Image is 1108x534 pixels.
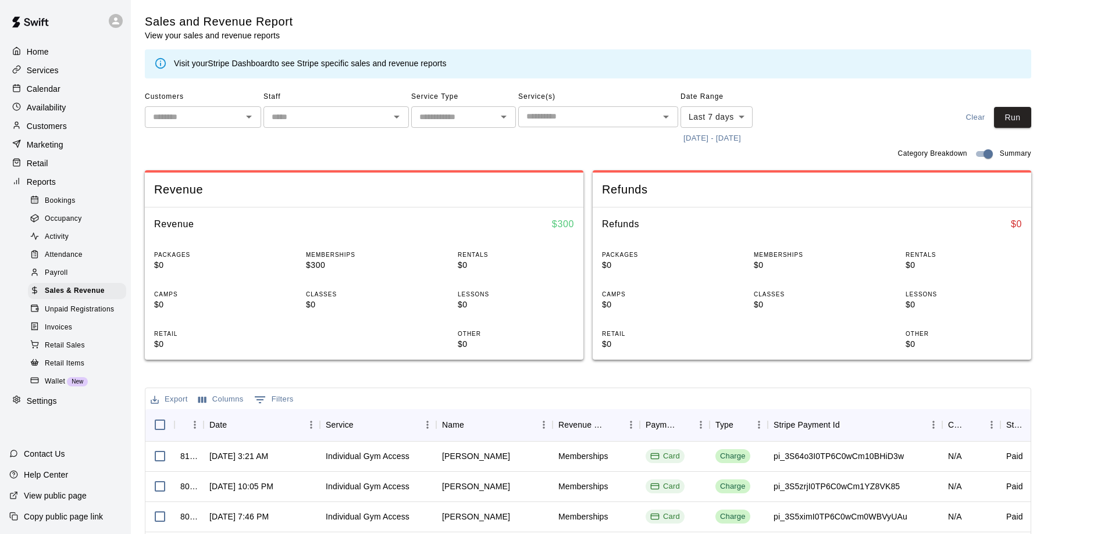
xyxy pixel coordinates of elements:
[9,173,122,191] div: Reports
[733,417,750,433] button: Sort
[28,193,126,209] div: Bookings
[28,210,131,228] a: Occupancy
[692,416,710,433] button: Menu
[9,62,122,79] div: Services
[1025,417,1041,433] button: Sort
[658,109,674,125] button: Open
[774,511,907,522] div: pi_3S5ximI0TP6C0wCm0WBVyUAu
[27,176,56,188] p: Reports
[326,450,409,462] div: Individual Gym Access
[9,117,122,135] a: Customers
[496,109,512,125] button: Open
[320,408,436,441] div: Service
[676,417,692,433] button: Sort
[650,511,680,522] div: Card
[646,408,676,441] div: Payment Method
[458,250,574,259] p: RENTALS
[28,282,131,300] a: Sales & Revenue
[558,511,608,522] div: Memberships
[27,120,67,132] p: Customers
[9,43,122,60] a: Home
[154,217,194,232] h6: Revenue
[241,109,257,125] button: Open
[45,231,69,243] span: Activity
[24,469,68,481] p: Help Center
[518,88,678,106] span: Service(s)
[436,408,553,441] div: Name
[27,139,63,150] p: Marketing
[650,481,680,492] div: Card
[28,283,126,299] div: Sales & Revenue
[898,148,967,160] span: Category Breakdown
[45,358,84,370] span: Retail Items
[442,511,510,522] div: Dylan Weeks
[45,213,82,225] span: Occupancy
[45,195,76,207] span: Bookings
[411,88,516,106] span: Service Type
[1006,450,1023,462] div: Paid
[174,58,447,70] div: Visit your to see Stripe specific sales and revenue reports
[180,450,198,462] div: 810174
[24,490,87,501] p: View public page
[458,259,574,271] p: $0
[45,285,105,297] span: Sales & Revenue
[27,83,60,95] p: Calendar
[154,290,270,299] p: CAMPS
[354,417,370,433] button: Sort
[9,155,122,172] a: Retail
[774,408,840,441] div: Stripe Payment Id
[442,450,510,462] div: Mark Borkowski
[948,450,962,462] div: N/A
[1000,148,1031,160] span: Summary
[1006,408,1025,441] div: Status
[204,408,320,441] div: Date
[28,229,126,245] div: Activity
[28,318,131,336] a: Invoices
[28,302,126,318] div: Unpaid Registrations
[994,107,1031,128] button: Run
[9,136,122,153] div: Marketing
[1011,217,1022,232] h6: $ 0
[154,250,270,259] p: PACKAGES
[558,408,606,441] div: Revenue Category
[209,408,227,441] div: Date
[306,299,422,311] p: $0
[186,416,204,433] button: Menu
[464,417,480,433] button: Sort
[558,450,608,462] div: Memberships
[306,290,422,299] p: CLASSES
[650,451,680,462] div: Card
[28,374,126,390] div: WalletNew
[942,408,1000,441] div: Coupon
[180,511,198,522] div: 809676
[1000,408,1059,441] div: Status
[553,408,640,441] div: Revenue Category
[754,299,870,311] p: $0
[145,30,293,41] p: View your sales and revenue reports
[9,392,122,410] div: Settings
[681,130,744,148] button: [DATE] - [DATE]
[209,450,268,462] div: Sep 11, 2025, 3:21 AM
[27,64,59,76] p: Services
[251,390,297,409] button: Show filters
[28,265,126,281] div: Payroll
[9,99,122,116] div: Availability
[326,408,354,441] div: Service
[1006,511,1023,522] div: Paid
[754,259,870,271] p: $0
[24,511,103,522] p: Copy public page link
[28,247,126,263] div: Attendance
[389,109,405,125] button: Open
[28,372,131,390] a: WalletNew
[774,481,900,492] div: pi_3S5zrjI0TP6C0wCm1YZ8VK85
[45,376,65,388] span: Wallet
[306,250,422,259] p: MEMBERSHIPS
[419,416,436,433] button: Menu
[180,481,198,492] div: 809980
[602,290,718,299] p: CAMPS
[28,336,131,354] a: Retail Sales
[263,88,409,106] span: Staff
[442,408,464,441] div: Name
[602,250,718,259] p: PACKAGES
